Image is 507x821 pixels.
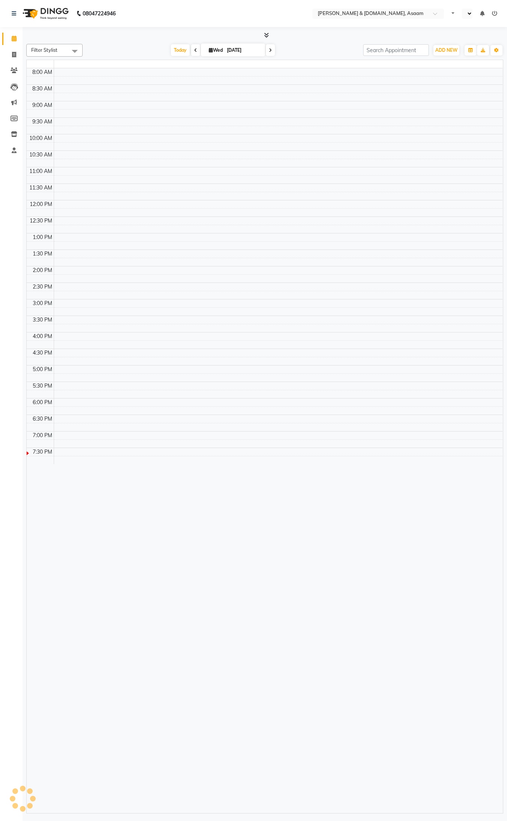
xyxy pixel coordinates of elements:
div: 1:30 PM [31,250,54,258]
div: 9:00 AM [31,101,54,109]
div: 3:30 PM [31,316,54,324]
div: 5:00 PM [31,365,54,373]
div: 8:00 AM [31,68,54,76]
div: 6:30 PM [31,415,54,423]
input: 2025-09-03 [225,45,262,56]
div: 12:00 PM [28,200,54,208]
div: 1:00 PM [31,233,54,241]
div: 12:30 PM [28,217,54,225]
div: 5:30 PM [31,382,54,390]
div: 4:00 PM [31,332,54,340]
span: Filter Stylist [31,47,57,53]
div: 7:30 PM [31,448,54,456]
span: ADD NEW [435,47,457,53]
div: 10:30 AM [28,151,54,159]
div: 4:30 PM [31,349,54,357]
button: ADD NEW [433,45,459,56]
div: 2:30 PM [31,283,54,291]
div: 11:30 AM [28,184,54,192]
input: Search Appointment [363,44,429,56]
b: 08047224946 [83,3,116,24]
div: 2:00 PM [31,266,54,274]
div: 7:00 PM [31,432,54,439]
div: 6:00 PM [31,398,54,406]
div: 9:30 AM [31,118,54,126]
div: 11:00 AM [28,167,54,175]
div: 8:30 AM [31,85,54,93]
div: 3:00 PM [31,299,54,307]
span: Today [171,44,190,56]
span: Wed [207,47,225,53]
img: logo [19,3,71,24]
div: 10:00 AM [28,134,54,142]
